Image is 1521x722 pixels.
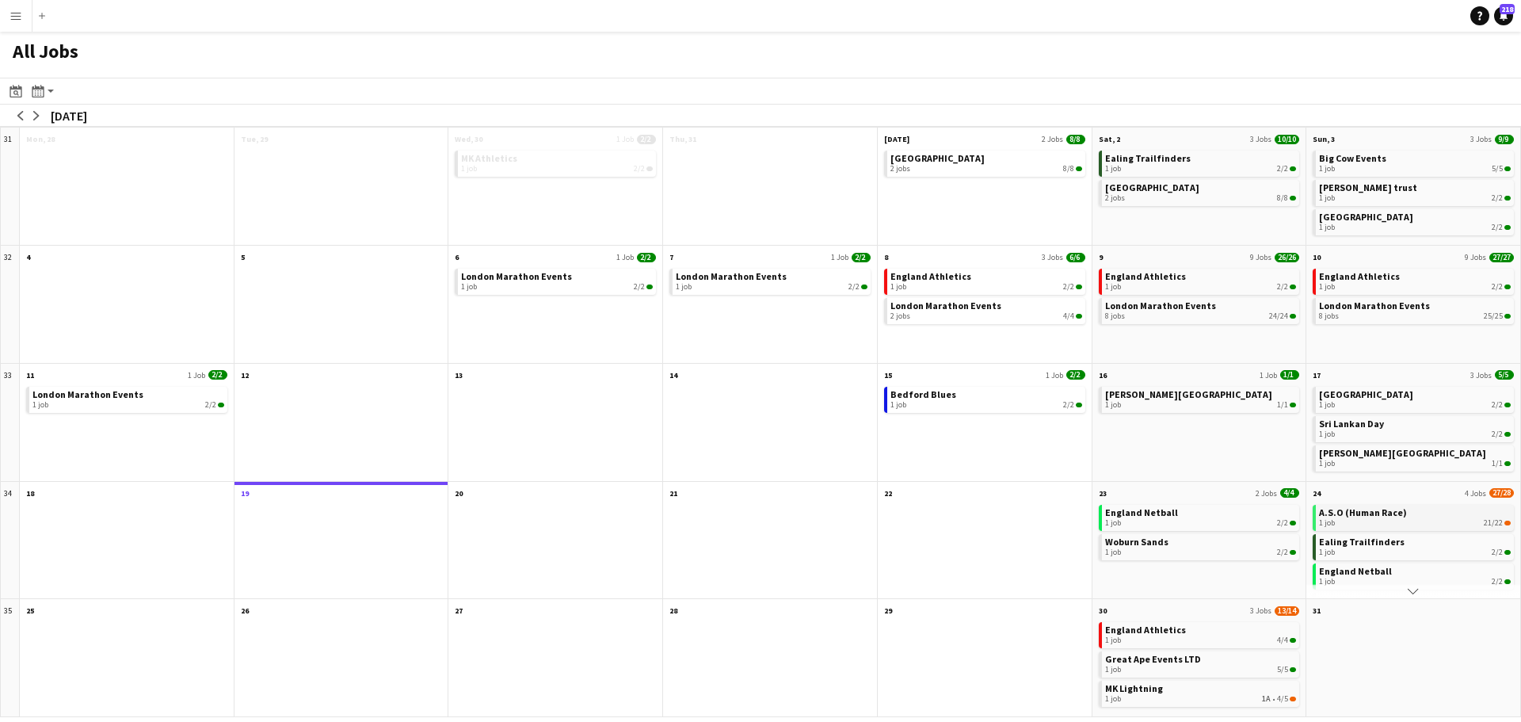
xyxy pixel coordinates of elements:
[1290,550,1296,555] span: 2/2
[1105,152,1191,164] span: Ealing Trailfinders
[1492,577,1503,586] span: 2/2
[1280,370,1299,380] span: 1/1
[646,285,653,289] span: 2/2
[1319,223,1335,232] span: 1 job
[1319,151,1511,174] a: Big Cow Events1 job5/5
[1319,418,1384,430] span: Sri Lankan Day
[1046,370,1063,380] span: 1 Job
[1504,550,1511,555] span: 2/2
[890,152,985,164] span: Santa Pod Raceway
[1504,166,1511,171] span: 5/5
[1260,370,1277,380] span: 1 Job
[1099,488,1107,499] span: 23
[1105,653,1201,665] span: Great Ape Events LTD
[884,488,892,499] span: 22
[1290,638,1296,643] span: 4/4
[1465,488,1486,499] span: 4 Jobs
[1504,403,1511,407] span: 2/2
[1319,282,1335,292] span: 1 job
[1504,432,1511,437] span: 2/2
[461,164,477,174] span: 1 job
[1063,164,1074,174] span: 8/8
[1042,134,1063,144] span: 2 Jobs
[1099,370,1107,380] span: 16
[1105,298,1297,321] a: London Marathon Events8 jobs24/24
[1105,311,1125,321] span: 8 jobs
[1319,416,1511,439] a: Sri Lankan Day1 job2/2
[1105,536,1168,548] span: Woburn Sands
[669,488,677,499] span: 21
[241,252,245,262] span: 5
[1250,252,1271,262] span: 9 Jobs
[1492,193,1503,203] span: 2/2
[1319,400,1335,410] span: 1 job
[1063,282,1074,292] span: 2/2
[1066,370,1085,380] span: 2/2
[1275,253,1299,262] span: 26/26
[188,370,205,380] span: 1 Job
[1319,534,1511,557] a: Ealing Trailfinders1 job2/2
[1504,521,1511,525] span: 21/22
[831,252,848,262] span: 1 Job
[1489,253,1514,262] span: 27/27
[890,311,910,321] span: 2 jobs
[461,269,653,292] a: London Marathon Events1 job2/2
[1319,518,1335,528] span: 1 job
[1290,403,1296,407] span: 1/1
[890,269,1082,292] a: England Athletics1 job2/2
[1319,565,1392,577] span: England Netball
[1492,459,1503,468] span: 1/1
[1492,282,1503,292] span: 2/2
[1105,388,1272,400] span: Stowe School
[1275,606,1299,616] span: 13/14
[1319,447,1486,459] span: Stowe School
[890,388,956,400] span: Bedford Blues
[634,282,645,292] span: 2/2
[1313,370,1321,380] span: 17
[1504,285,1511,289] span: 2/2
[1500,4,1515,14] span: 218
[26,370,34,380] span: 11
[1105,694,1121,704] span: 1 job
[1250,134,1271,144] span: 3 Jobs
[884,134,909,144] span: [DATE]
[1105,665,1121,674] span: 1 job
[1319,269,1511,292] a: England Athletics1 job2/2
[1105,269,1297,292] a: England Athletics1 job2/2
[1,128,20,246] div: 31
[1105,534,1297,557] a: Woburn Sands1 job2/2
[51,108,87,124] div: [DATE]
[208,370,227,380] span: 2/2
[26,488,34,499] span: 18
[669,252,673,262] span: 7
[1105,651,1297,674] a: Great Ape Events LTD1 job5/5
[461,270,572,282] span: London Marathon Events
[32,400,48,410] span: 1 job
[1465,252,1486,262] span: 9 Jobs
[1099,252,1103,262] span: 9
[461,282,477,292] span: 1 job
[1063,311,1074,321] span: 4/4
[1319,152,1386,164] span: Big Cow Events
[669,134,696,144] span: Thu, 31
[1504,461,1511,466] span: 1/1
[1319,563,1511,586] a: England Netball1 job2/2
[1076,314,1082,319] span: 4/4
[1492,430,1503,439] span: 2/2
[1470,134,1492,144] span: 3 Jobs
[1313,488,1321,499] span: 24
[1319,536,1405,548] span: Ealing Trailfinders
[1319,300,1430,311] span: London Marathon Events
[1,599,20,717] div: 35
[861,285,867,289] span: 2/2
[1504,225,1511,230] span: 2/2
[1076,285,1082,289] span: 2/2
[890,300,1001,311] span: London Marathon Events
[32,388,143,400] span: London Marathon Events
[1494,6,1513,25] a: 218
[1105,622,1297,645] a: England Athletics1 job4/4
[1105,518,1121,528] span: 1 job
[455,134,482,144] span: Wed, 30
[890,270,971,282] span: England Athletics
[1319,211,1413,223] span: Santa Pod Raceway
